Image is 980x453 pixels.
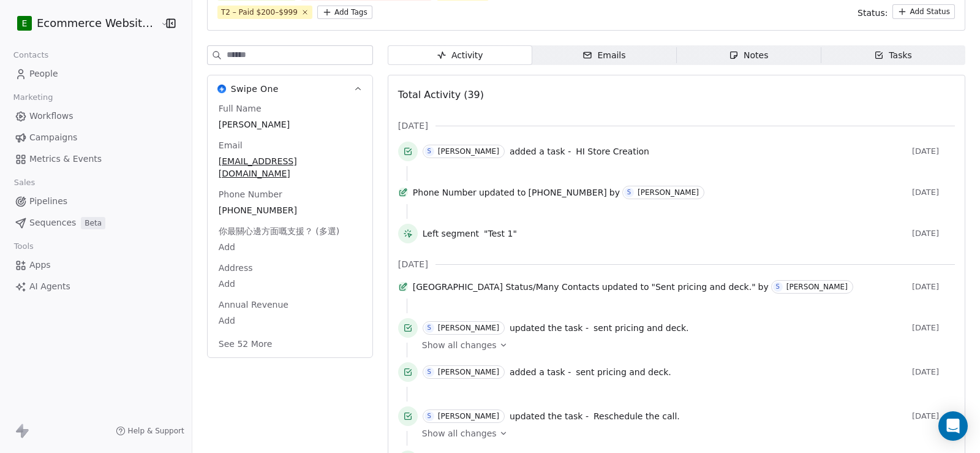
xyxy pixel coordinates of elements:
[858,7,888,19] span: Status:
[216,299,291,311] span: Annual Revenue
[29,110,73,123] span: Workflows
[602,281,649,293] span: updated to
[10,149,182,169] a: Metrics & Events
[438,147,499,156] div: [PERSON_NAME]
[10,213,182,233] a: SequencesBeta
[627,188,631,197] div: S
[912,282,955,292] span: [DATE]
[938,411,968,441] div: Open Intercom Messenger
[216,139,245,151] span: Email
[423,227,479,240] span: Left segment
[594,323,689,333] span: sent pricing and deck.
[219,204,361,216] span: [PHONE_NUMBER]
[912,188,955,197] span: [DATE]
[510,145,571,158] span: added a task -
[428,323,431,333] div: S
[216,188,285,200] span: Phone Number
[428,147,431,156] div: S
[10,276,182,297] a: AI Agents
[231,83,279,95] span: Swipe One
[219,155,361,180] span: [EMAIL_ADDRESS][DOMAIN_NAME]
[10,255,182,275] a: Apps
[211,333,280,355] button: See 52 More
[219,118,361,131] span: [PERSON_NAME]
[428,411,431,421] div: S
[638,188,699,197] div: [PERSON_NAME]
[81,217,105,229] span: Beta
[10,106,182,126] a: Workflows
[128,426,184,436] span: Help & Support
[582,49,625,62] div: Emails
[29,259,51,272] span: Apps
[37,15,157,31] span: Ecommerce Website Builder
[398,258,428,270] span: [DATE]
[208,75,372,102] button: Swipe OneSwipe One
[221,7,298,18] div: T2 – Paid $200–$999
[422,339,946,351] a: Show all changes
[422,427,497,440] span: Show all changes
[29,195,67,208] span: Pipelines
[912,229,955,238] span: [DATE]
[428,367,431,377] div: S
[594,411,680,421] span: Reschedule the call.
[484,227,517,240] span: "Test 1"
[912,147,955,156] span: [DATE]
[609,186,620,199] span: by
[729,49,768,62] div: Notes
[912,411,955,421] span: [DATE]
[912,367,955,377] span: [DATE]
[9,237,39,256] span: Tools
[422,427,946,440] a: Show all changes
[317,6,372,19] button: Add Tags
[438,324,499,332] div: [PERSON_NAME]
[10,64,182,84] a: People
[398,89,484,101] span: Total Activity (39)
[216,262,255,274] span: Address
[29,280,70,293] span: AI Agents
[9,173,40,192] span: Sales
[8,88,58,107] span: Marketing
[29,216,76,229] span: Sequences
[10,128,182,148] a: Campaigns
[438,368,499,376] div: [PERSON_NAME]
[912,323,955,333] span: [DATE]
[874,49,912,62] div: Tasks
[216,102,264,115] span: Full Name
[652,281,756,293] span: "Sent pricing and deck."
[8,46,54,64] span: Contacts
[776,282,780,292] div: S
[116,426,184,436] a: Help & Support
[510,410,589,422] span: updated the task -
[786,283,848,291] div: [PERSON_NAME]
[576,365,671,379] a: sent pricing and deck.
[22,17,28,29] span: E
[10,191,182,211] a: Pipelines
[398,120,428,132] span: [DATE]
[219,278,361,290] span: Add
[510,366,571,378] span: added a task -
[422,339,497,351] span: Show all changes
[15,13,152,34] button: EEcommerce Website Builder
[594,321,689,335] a: sent pricing and deck.
[217,85,226,93] img: Swipe One
[413,186,477,199] span: Phone Number
[216,225,342,237] span: 你最關心邊方面嘅支援？ (多選)
[208,102,372,357] div: Swipe OneSwipe One
[576,367,671,377] span: sent pricing and deck.
[594,409,680,424] a: Reschedule the call.
[219,314,361,327] span: Add
[29,153,102,166] span: Metrics & Events
[479,186,526,199] span: updated to
[576,147,649,156] span: HI Store Creation
[892,4,955,19] button: Add Status
[529,186,607,199] span: [PHONE_NUMBER]
[438,412,499,421] div: [PERSON_NAME]
[758,281,769,293] span: by
[29,131,77,144] span: Campaigns
[576,144,649,159] a: HI Store Creation
[219,241,361,253] span: Add
[29,67,58,80] span: People
[413,281,600,293] span: [GEOGRAPHIC_DATA] Status/Many Contacts
[510,322,589,334] span: updated the task -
